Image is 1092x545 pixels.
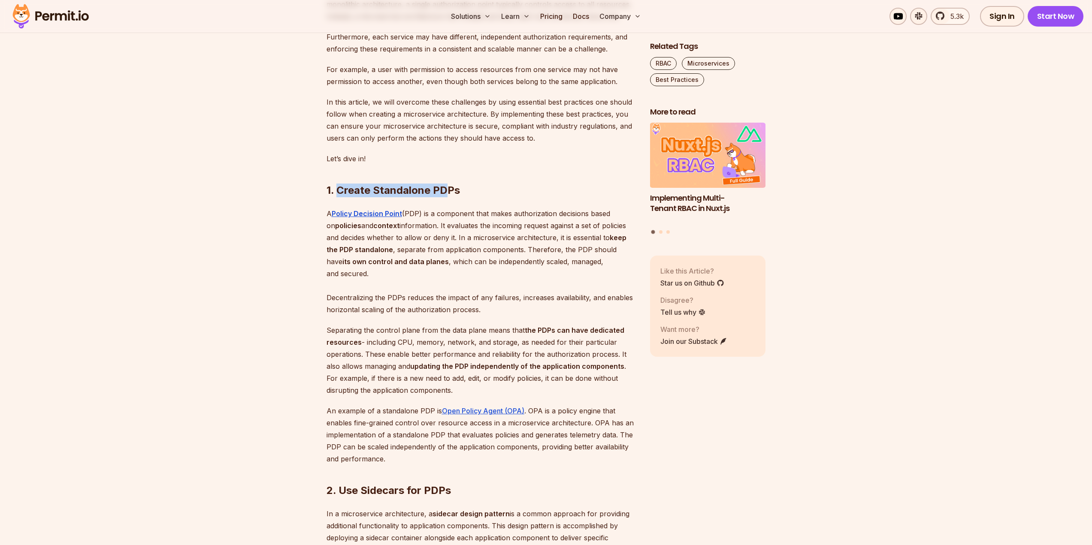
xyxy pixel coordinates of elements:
button: Go to slide 2 [659,230,662,233]
p: Let’s dive in! [327,153,636,165]
h3: Implementing Multi-Tenant RBAC in Nuxt.js [650,193,766,214]
a: Implementing Multi-Tenant RBAC in Nuxt.jsImplementing Multi-Tenant RBAC in Nuxt.js [650,123,766,225]
strong: policies [335,221,361,230]
a: RBAC [650,57,677,70]
a: Microservices [682,57,735,70]
p: Want more? [660,324,727,334]
button: Learn [498,8,533,25]
a: Join our Substack [660,336,727,346]
a: Pricing [537,8,566,25]
div: Posts [650,123,766,235]
li: 1 of 3 [650,123,766,225]
h2: 1. Create Standalone PDPs [327,149,636,197]
span: 5.3k [945,11,964,21]
a: Open Policy Agent (OPA) [442,406,524,415]
h2: More to read [650,107,766,117]
strong: its own control and data planes [342,257,449,266]
p: A (PDP) is a component that makes authorization decisions based on and information. It evaluates ... [327,208,636,316]
p: Like this Article? [660,265,724,276]
p: An example of a standalone PDP is . OPA is a policy engine that enables fine-grained control over... [327,405,636,465]
img: Implementing Multi-Tenant RBAC in Nuxt.js [650,123,766,188]
button: Go to slide 1 [651,230,655,234]
a: 5.3k [931,8,970,25]
a: Policy Decision Point [332,209,402,218]
p: In this article, we will overcome these challenges by using essential best practices one should f... [327,96,636,144]
a: Best Practices [650,73,704,86]
p: Furthermore, each service may have different, independent authorization requirements, and enforci... [327,31,636,55]
a: Tell us why [660,307,706,317]
img: Permit logo [9,2,93,31]
strong: updating the PDP independently of the application components [410,362,624,370]
h2: Related Tags [650,41,766,52]
a: Start Now [1028,6,1084,27]
p: For example, a user with permission to access resources from one service may not have permission ... [327,63,636,87]
p: Separating the control plane from the data plane means that - including CPU, memory, network, and... [327,324,636,396]
button: Company [596,8,644,25]
button: Go to slide 3 [666,230,670,233]
button: Solutions [448,8,494,25]
p: Disagree? [660,295,706,305]
a: Sign In [980,6,1024,27]
strong: sidecar design pattern [433,509,510,518]
a: Docs [569,8,593,25]
strong: context [373,221,399,230]
h2: 2. Use Sidecars for PDPs [327,449,636,497]
a: Star us on Github [660,277,724,288]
